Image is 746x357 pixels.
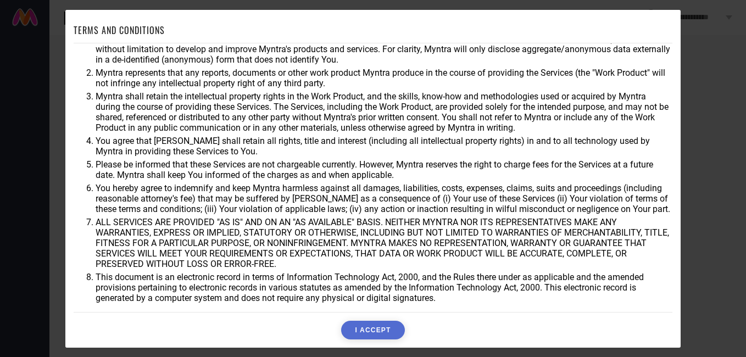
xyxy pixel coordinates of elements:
li: Myntra shall retain the intellectual property rights in the Work Product, and the skills, know-ho... [96,91,672,133]
li: Myntra represents that any reports, documents or other work product Myntra produce in the course ... [96,68,672,88]
li: ALL SERVICES ARE PROVIDED "AS IS" AND ON AN "AS AVAILABLE" BASIS. NEITHER MYNTRA NOR ITS REPRESEN... [96,217,672,269]
li: You agree that [PERSON_NAME] shall retain all rights, title and interest (including all intellect... [96,136,672,157]
li: You hereby agree to indemnify and keep Myntra harmless against all damages, liabilities, costs, e... [96,183,672,214]
li: Please be informed that these Services are not chargeable currently. However, Myntra reserves the... [96,159,672,180]
li: This document is an electronic record in terms of Information Technology Act, 2000, and the Rules... [96,272,672,303]
li: You agree that Myntra may use aggregate and anonymized data for any business purpose during or af... [96,34,672,65]
h1: TERMS AND CONDITIONS [74,24,165,37]
button: I ACCEPT [341,321,404,339]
